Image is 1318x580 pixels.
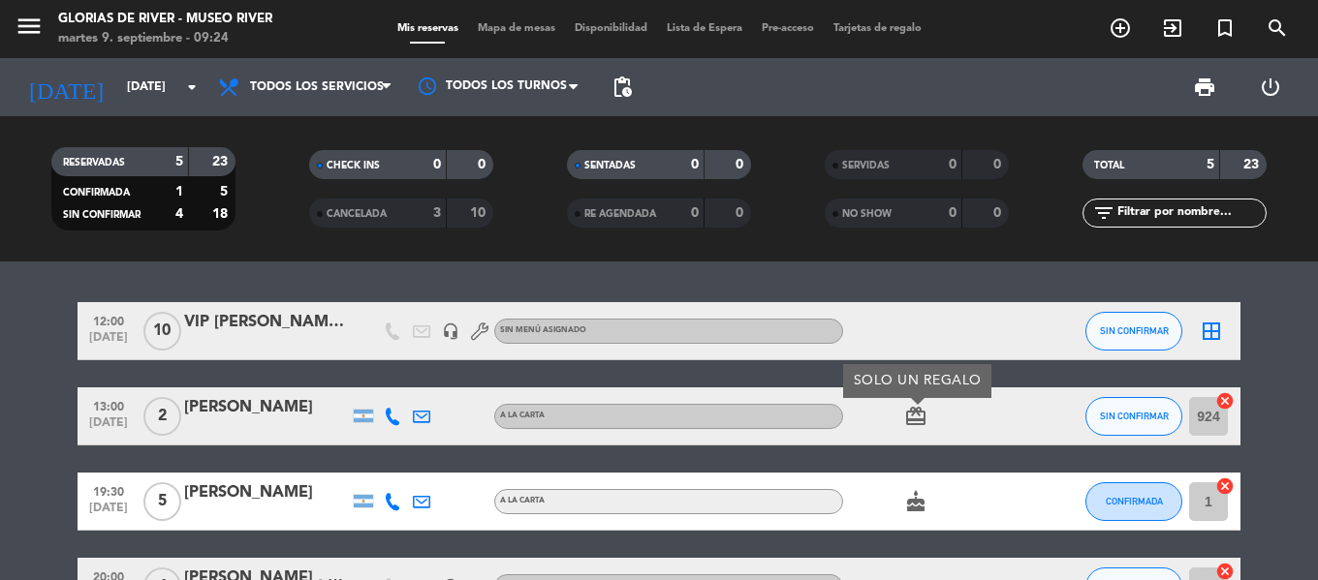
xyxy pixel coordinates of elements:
span: Sin menú asignado [500,326,586,334]
span: CONFIRMADA [63,188,130,198]
i: arrow_drop_down [180,76,204,99]
span: CONFIRMADA [1106,496,1163,506]
i: filter_list [1092,201,1115,225]
span: A LA CARTA [500,497,545,504]
span: Pre-acceso [752,23,824,34]
div: [PERSON_NAME] [184,480,349,505]
span: [DATE] [84,416,133,439]
span: 10 [143,312,181,351]
strong: 0 [993,158,1005,171]
i: cake [904,490,927,513]
span: 19:30 [84,479,133,502]
span: Tarjetas de regalo [824,23,931,34]
span: 13:00 [84,394,133,416]
input: Filtrar por nombre... [1115,202,1266,224]
span: NO SHOW [842,209,892,219]
button: SIN CONFIRMAR [1085,397,1182,436]
div: VIP [PERSON_NAME] 10 personas [184,310,349,335]
div: LOG OUT [1238,58,1303,116]
span: SERVIDAS [842,161,890,170]
i: search [1266,16,1289,40]
strong: 23 [1243,158,1263,171]
i: cancel [1215,391,1235,411]
i: border_all [1200,320,1223,343]
div: [PERSON_NAME] [184,395,349,420]
span: RESERVADAS [63,158,125,168]
span: Lista de Espera [657,23,752,34]
strong: 4 [175,207,183,221]
i: add_circle_outline [1109,16,1132,40]
strong: 0 [691,206,699,220]
span: CHECK INS [327,161,380,170]
span: Mis reservas [388,23,468,34]
span: A LA CARTA [500,412,545,419]
strong: 18 [212,207,232,221]
span: SIN CONFIRMAR [1100,325,1169,336]
strong: 5 [1207,158,1214,171]
strong: 0 [949,158,957,171]
i: exit_to_app [1161,16,1184,40]
strong: 1 [175,185,183,198]
i: card_giftcard [904,405,927,428]
span: 2 [143,397,181,436]
span: RE AGENDADA [584,209,656,219]
strong: 0 [478,158,489,171]
span: 12:00 [84,309,133,331]
i: menu [15,12,44,41]
strong: 0 [949,206,957,220]
div: Glorias de River - Museo River [58,10,272,29]
span: Disponibilidad [565,23,657,34]
span: Todos los servicios [250,80,384,94]
span: SENTADAS [584,161,636,170]
strong: 0 [433,158,441,171]
span: pending_actions [611,76,634,99]
span: 5 [143,482,181,521]
i: headset_mic [442,322,459,340]
div: martes 9. septiembre - 09:24 [58,29,272,48]
span: [DATE] [84,331,133,353]
span: TOTAL [1094,161,1124,170]
span: [DATE] [84,502,133,524]
i: cancel [1215,476,1235,496]
strong: 5 [220,185,232,198]
strong: 3 [433,206,441,220]
span: print [1193,76,1216,99]
button: SIN CONFIRMAR [1085,312,1182,351]
strong: 10 [470,206,489,220]
strong: 23 [212,155,232,168]
strong: 0 [736,206,747,220]
strong: 5 [175,155,183,168]
button: CONFIRMADA [1085,482,1182,521]
button: menu [15,12,44,47]
strong: 0 [993,206,1005,220]
span: Mapa de mesas [468,23,565,34]
strong: 0 [736,158,747,171]
div: SOLO UN REGALO [843,364,991,398]
span: SIN CONFIRMAR [63,210,141,220]
strong: 0 [691,158,699,171]
span: SIN CONFIRMAR [1100,411,1169,421]
i: [DATE] [15,66,117,108]
i: power_settings_new [1259,76,1282,99]
span: CANCELADA [327,209,387,219]
i: turned_in_not [1213,16,1237,40]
